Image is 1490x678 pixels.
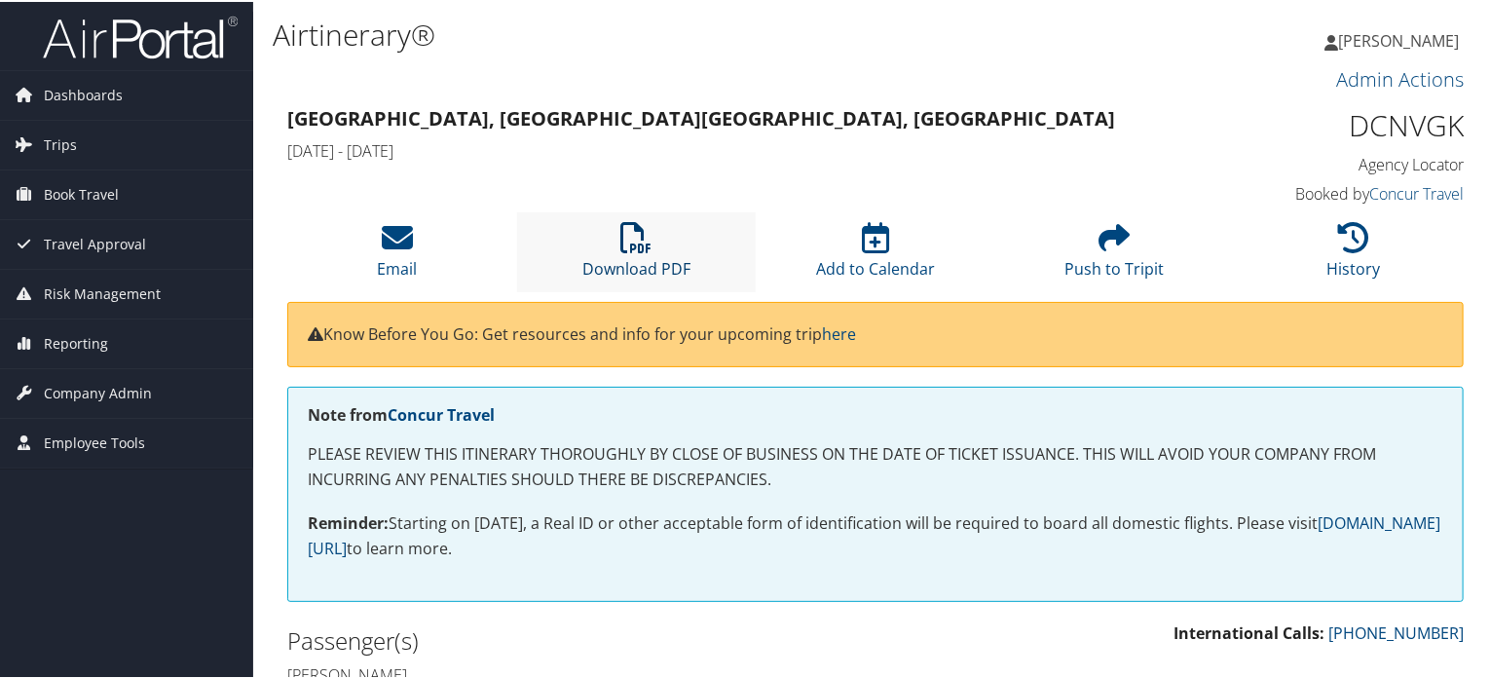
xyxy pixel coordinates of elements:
a: History [1327,231,1381,278]
span: Company Admin [44,367,152,416]
h4: [DATE] - [DATE] [287,138,1163,160]
span: Book Travel [44,169,119,217]
h4: Agency Locator [1192,152,1465,173]
strong: Reminder: [308,510,389,532]
h1: DCNVGK [1192,103,1465,144]
a: [PHONE_NUMBER] [1328,621,1464,642]
a: Concur Travel [1369,181,1464,203]
h4: Booked by [1192,181,1465,203]
a: Email [377,231,417,278]
a: [DOMAIN_NAME][URL] [308,510,1440,557]
a: Add to Calendar [816,231,935,278]
strong: Note from [308,402,495,424]
h2: Passenger(s) [287,622,861,656]
span: Dashboards [44,69,123,118]
span: Reporting [44,318,108,366]
span: Trips [44,119,77,168]
span: Employee Tools [44,417,145,466]
a: Admin Actions [1336,64,1464,91]
h1: Airtinerary® [273,13,1076,54]
a: Download PDF [582,231,690,278]
p: Starting on [DATE], a Real ID or other acceptable form of identification will be required to boar... [308,509,1443,559]
a: Concur Travel [388,402,495,424]
span: [PERSON_NAME] [1338,28,1459,50]
p: Know Before You Go: Get resources and info for your upcoming trip [308,320,1443,346]
strong: International Calls: [1173,621,1324,642]
span: Risk Management [44,268,161,317]
img: airportal-logo.png [43,13,238,58]
a: Push to Tripit [1065,231,1165,278]
a: here [822,321,856,343]
span: Travel Approval [44,218,146,267]
strong: [GEOGRAPHIC_DATA], [GEOGRAPHIC_DATA] [GEOGRAPHIC_DATA], [GEOGRAPHIC_DATA] [287,103,1115,130]
a: [PERSON_NAME] [1324,10,1478,68]
p: PLEASE REVIEW THIS ITINERARY THOROUGHLY BY CLOSE OF BUSINESS ON THE DATE OF TICKET ISSUANCE. THIS... [308,440,1443,490]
